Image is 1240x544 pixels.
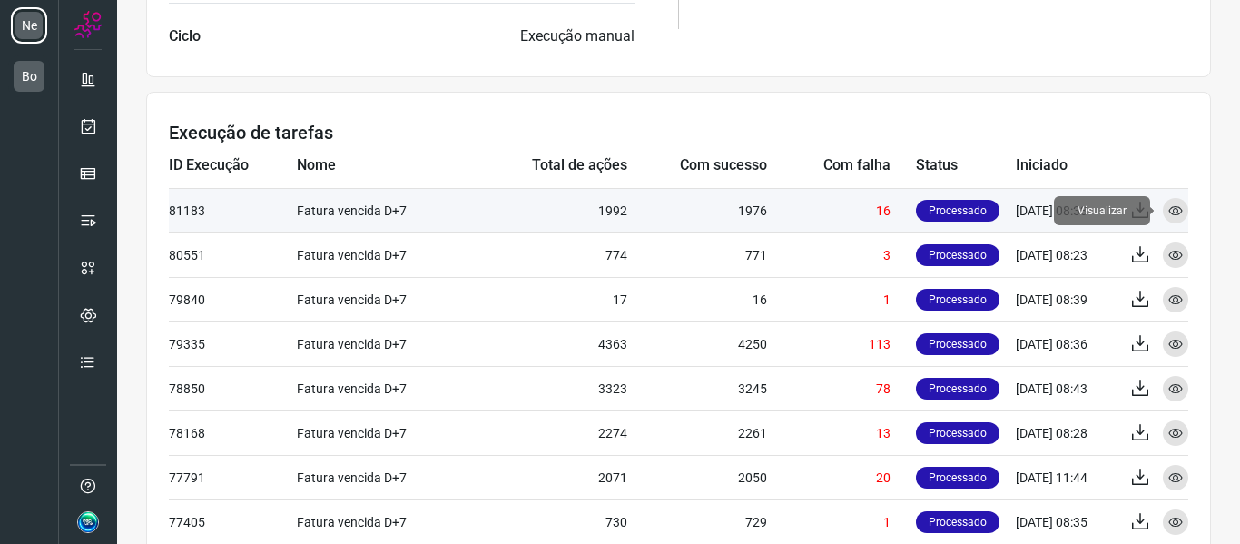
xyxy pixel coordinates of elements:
[474,277,627,321] td: 17
[916,467,999,489] p: Processado
[627,143,767,188] td: Com sucesso
[767,321,916,366] td: 113
[297,277,473,321] td: Fatura vencida D+7
[297,232,473,277] td: Fatura vencida D+7
[916,200,999,222] p: Processado
[169,277,297,321] td: 79840
[1016,321,1116,366] td: [DATE] 08:36
[627,277,767,321] td: 16
[627,188,767,232] td: 1976
[767,232,916,277] td: 3
[297,366,473,410] td: Fatura vencida D+7
[169,455,297,499] td: 77791
[767,188,916,232] td: 16
[916,378,999,400] p: Processado
[1016,188,1116,232] td: [DATE] 08:33
[297,188,473,232] td: Fatura vencida D+7
[1016,499,1116,544] td: [DATE] 08:35
[767,277,916,321] td: 1
[74,11,102,38] img: Logo
[1016,143,1116,188] td: Iniciado
[627,499,767,544] td: 729
[1016,232,1116,277] td: [DATE] 08:23
[627,455,767,499] td: 2050
[474,410,627,455] td: 2274
[297,410,473,455] td: Fatura vencida D+7
[169,143,297,188] td: ID Execução
[474,321,627,366] td: 4363
[1016,277,1116,321] td: [DATE] 08:39
[916,244,999,266] p: Processado
[916,289,999,311] p: Processado
[767,143,916,188] td: Com falha
[627,410,767,455] td: 2261
[474,455,627,499] td: 2071
[11,7,47,44] li: Ne
[474,232,627,277] td: 774
[169,25,201,47] label: Ciclo
[474,366,627,410] td: 3323
[169,366,297,410] td: 78850
[169,499,297,544] td: 77405
[1016,455,1116,499] td: [DATE] 11:44
[297,455,473,499] td: Fatura vencida D+7
[916,143,1016,188] td: Status
[297,143,473,188] td: Nome
[169,188,297,232] td: 81183
[916,511,999,533] p: Processado
[1054,196,1150,225] span: Visualizar
[520,25,635,47] p: Execução manual
[474,143,627,188] td: Total de ações
[474,499,627,544] td: 730
[169,122,1188,143] h3: Execução de tarefas
[169,232,297,277] td: 80551
[916,422,999,444] p: Processado
[77,511,99,533] img: 47c40af94961a9f83d4b05d5585d06bd.jpg
[627,366,767,410] td: 3245
[169,321,297,366] td: 79335
[627,321,767,366] td: 4250
[297,499,473,544] td: Fatura vencida D+7
[1016,366,1116,410] td: [DATE] 08:43
[1016,410,1116,455] td: [DATE] 08:28
[767,499,916,544] td: 1
[767,455,916,499] td: 20
[297,321,473,366] td: Fatura vencida D+7
[474,188,627,232] td: 1992
[169,410,297,455] td: 78168
[11,58,47,94] li: Bo
[767,366,916,410] td: 78
[767,410,916,455] td: 13
[627,232,767,277] td: 771
[916,333,999,355] p: Processado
